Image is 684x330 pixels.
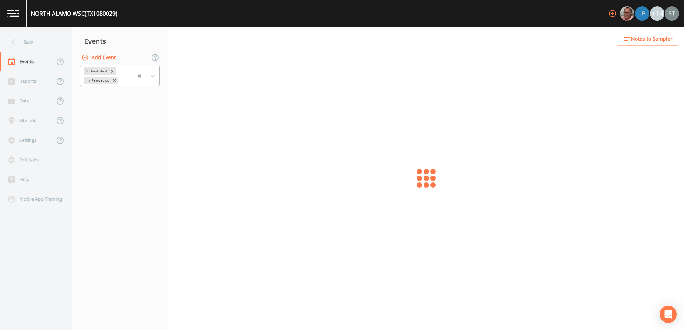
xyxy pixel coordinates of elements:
img: 41241ef155101aa6d92a04480b0d0000 [635,6,649,21]
img: e2d790fa78825a4bb76dcb6ab311d44c [620,6,634,21]
div: NORTH ALAMO WSC (TX1080029) [31,9,117,18]
button: Notes to Sampler [617,32,678,46]
img: 8315ae1e0460c39f28dd315f8b59d613 [665,6,679,21]
div: Open Intercom Messenger [660,306,677,323]
div: In Progress [84,77,111,84]
div: Mike Franklin [620,6,635,21]
div: Joshua gere Paul [635,6,650,21]
button: Add Event [80,51,119,64]
div: Remove Scheduled [108,67,116,75]
span: Notes to Sampler [631,35,673,44]
img: logo [7,10,19,17]
div: Remove In Progress [111,77,118,84]
div: Events [72,32,168,50]
div: Scheduled [84,67,108,75]
div: +14 [650,6,664,21]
